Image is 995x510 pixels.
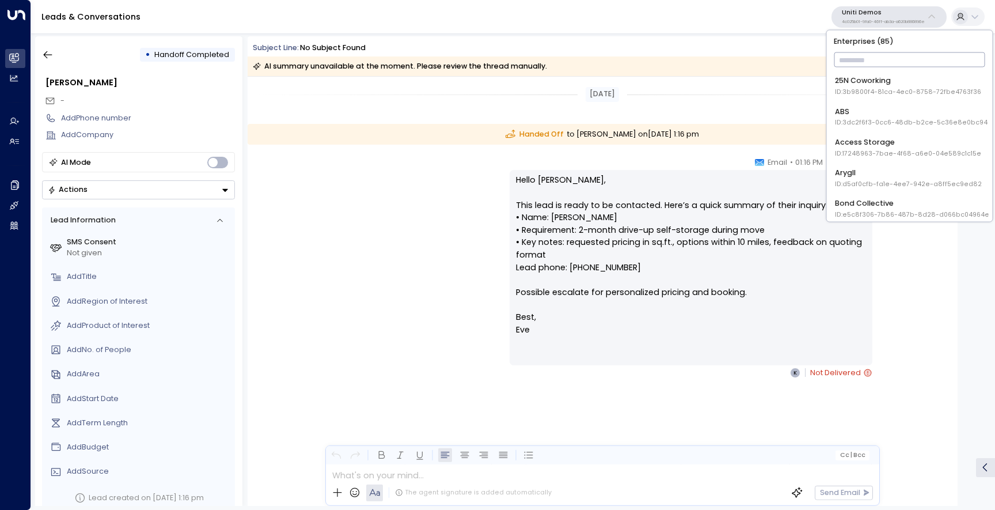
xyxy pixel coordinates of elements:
[835,210,989,219] span: ID: e5c8f306-7b86-487b-8d28-d066bc04964e
[831,6,947,28] button: Uniti Demos4c025b01-9fa0-46ff-ab3a-a620b886896e
[810,367,872,379] span: Not Delivered
[840,452,865,459] span: Cc Bcc
[67,369,231,380] div: AddArea
[516,324,530,337] span: Eve
[842,20,925,24] p: 4c025b01-9fa0-46ff-ab3a-a620b886896e
[835,149,981,158] span: ID: 17248963-7bae-4f68-a6e0-04e589c1c15e
[48,185,88,194] div: Actions
[835,179,982,188] span: ID: d5af0cfb-fa1e-4ee7-942e-a8ff5ec9ed82
[145,46,150,64] div: •
[850,452,852,459] span: |
[60,96,64,105] span: -
[516,174,866,311] p: Hello [PERSON_NAME], This lead is ready to be contacted. Here’s a quick summary of their inquiry:...
[253,43,299,52] span: Subject Line:
[67,466,231,477] div: AddSource
[768,157,787,168] span: Email
[586,87,619,102] div: [DATE]
[831,34,989,48] p: Enterprises ( 85 )
[42,180,235,199] div: Button group with a nested menu
[248,124,958,145] div: to [PERSON_NAME] on [DATE] 1:16 pm
[67,248,231,259] div: Not given
[835,75,981,97] div: 25N Coworking
[67,418,231,429] div: AddTerm Length
[835,106,988,127] div: ABS
[41,11,140,22] a: Leads & Conversations
[795,157,823,168] span: 01:16 PM
[835,88,981,97] span: ID: 3b9800f4-81ca-4ec0-8758-72fbe4763f36
[790,157,793,168] span: •
[253,61,547,72] div: AI summary unavailable at the moment. Please review the thread manually.
[348,448,363,463] button: Redo
[516,311,536,324] span: Best,
[835,198,989,219] div: Bond Collective
[42,180,235,199] button: Actions
[67,394,231,405] div: AddStart Date
[67,237,231,248] label: SMS Consent
[67,320,231,331] div: AddProduct of Interest
[300,43,366,54] div: No subject found
[47,215,115,226] div: Lead Information
[89,493,204,504] div: Lead created on [DATE] 1:16 pm
[45,77,235,89] div: [PERSON_NAME]
[67,271,231,282] div: AddTitle
[835,137,981,158] div: Access Storage
[506,129,564,140] span: Handed Off
[61,113,235,124] div: AddPhone number
[67,345,231,356] div: AddNo. of People
[395,488,552,497] div: The agent signature is added automatically
[842,9,925,16] p: Uniti Demos
[67,442,231,453] div: AddBudget
[835,167,982,188] div: Arygll
[836,450,869,460] button: Cc|Bcc
[61,130,235,141] div: AddCompany
[835,118,988,127] span: ID: 3dc2f6f3-0cc6-48db-b2ce-5c36e8e0bc94
[154,50,229,59] span: Handoff Completed
[329,448,343,463] button: Undo
[67,296,231,307] div: AddRegion of Interest
[790,368,800,378] div: K
[61,157,91,168] div: AI Mode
